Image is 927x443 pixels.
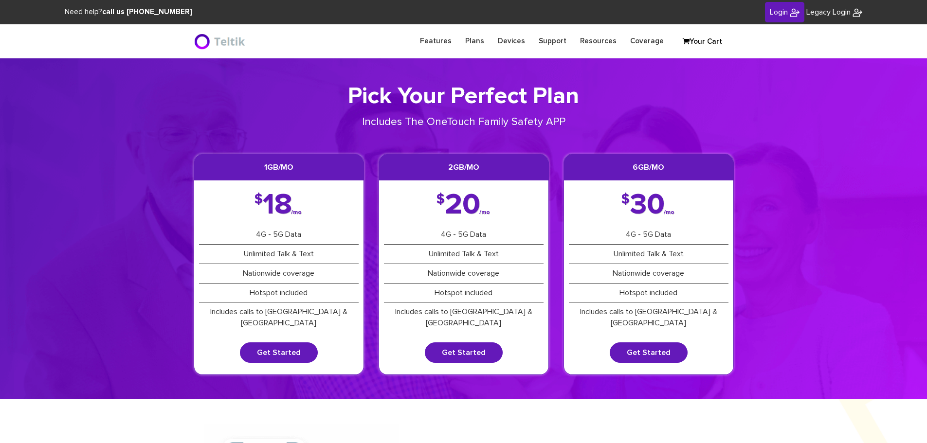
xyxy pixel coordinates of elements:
[458,32,491,51] a: Plans
[621,195,630,205] span: $
[102,8,192,16] strong: call us [PHONE_NUMBER]
[254,195,303,215] div: 18
[569,225,728,245] li: 4G - 5G Data
[436,195,491,215] div: 20
[384,264,544,284] li: Nationwide coverage
[479,211,490,214] span: /mo
[199,264,359,284] li: Nationwide coverage
[569,284,728,303] li: Hotspot included
[199,225,359,245] li: 4G - 5G Data
[199,302,359,333] li: Includes calls to [GEOGRAPHIC_DATA] & [GEOGRAPHIC_DATA]
[532,32,573,51] a: Support
[623,32,671,51] a: Coverage
[425,342,503,363] a: Get Started
[436,195,445,205] span: $
[194,32,248,51] img: BriteX
[853,8,862,18] img: BriteX
[199,284,359,303] li: Hotspot included
[610,342,688,363] a: Get Started
[194,83,734,111] h1: Pick Your Perfect Plan
[678,35,727,49] a: Your Cart
[569,302,728,333] li: Includes calls to [GEOGRAPHIC_DATA] & [GEOGRAPHIC_DATA]
[790,8,800,18] img: BriteX
[384,284,544,303] li: Hotspot included
[291,211,302,214] span: /mo
[770,8,788,16] span: Login
[806,7,862,18] a: Legacy Login
[569,245,728,264] li: Unlimited Talk & Text
[621,195,675,215] div: 30
[664,211,674,214] span: /mo
[328,115,599,130] p: Includes The OneTouch Family Safety APP
[65,8,192,16] span: Need help?
[573,32,623,51] a: Resources
[254,195,263,205] span: $
[379,154,548,180] h3: 2GB/mo
[569,264,728,284] li: Nationwide coverage
[240,342,318,363] a: Get Started
[194,154,364,180] h3: 1GB/mo
[384,302,544,333] li: Includes calls to [GEOGRAPHIC_DATA] & [GEOGRAPHIC_DATA]
[384,225,544,245] li: 4G - 5G Data
[491,32,532,51] a: Devices
[413,32,458,51] a: Features
[199,245,359,264] li: Unlimited Talk & Text
[564,154,733,180] h3: 6GB/mo
[806,8,851,16] span: Legacy Login
[384,245,544,264] li: Unlimited Talk & Text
